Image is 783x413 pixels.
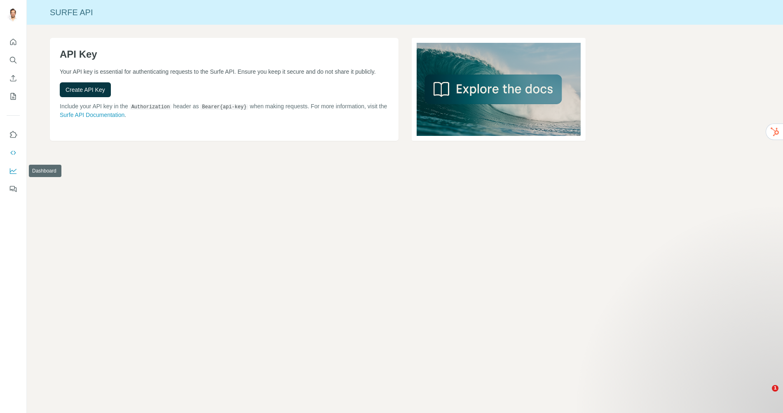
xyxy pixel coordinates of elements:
button: My lists [7,89,20,104]
code: Authorization [130,104,172,110]
p: Your API key is essential for authenticating requests to the Surfe API. Ensure you keep it secure... [60,68,389,76]
span: Create API Key [66,86,105,94]
img: Avatar [7,8,20,21]
iframe: Intercom live chat [755,385,775,405]
button: Feedback [7,182,20,196]
h1: API Key [60,48,389,61]
button: Quick start [7,35,20,49]
code: Bearer {api-key} [200,104,248,110]
button: Use Surfe API [7,145,20,160]
a: Surfe API Documentation [60,112,124,118]
div: Surfe API [27,7,783,18]
button: Create API Key [60,82,111,97]
button: Use Surfe on LinkedIn [7,127,20,142]
span: 1 [772,385,778,392]
button: Dashboard [7,163,20,178]
p: Include your API key in the header as when making requests. For more information, visit the . [60,102,389,119]
button: Search [7,53,20,68]
button: Enrich CSV [7,71,20,86]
